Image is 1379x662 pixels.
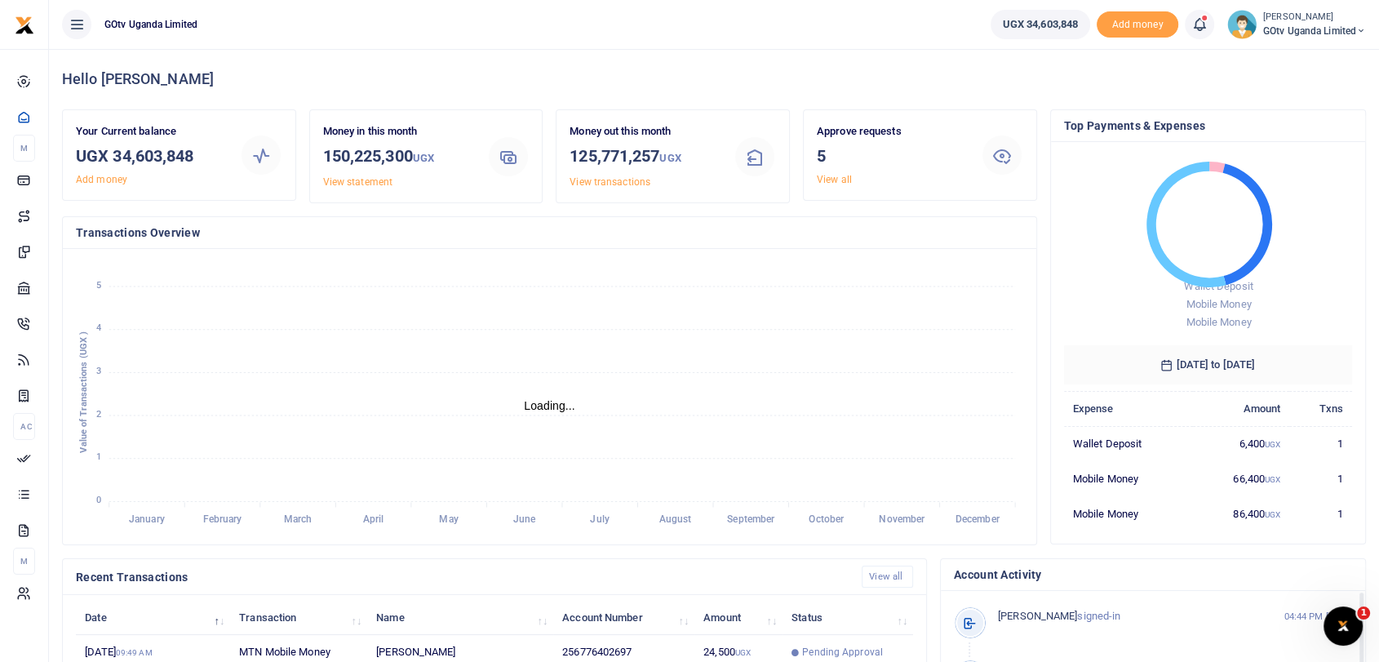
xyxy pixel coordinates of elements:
[570,123,721,140] p: Money out this month
[15,18,34,30] a: logo-small logo-large logo-large
[1289,391,1352,426] th: Txns
[96,495,101,505] tspan: 0
[96,366,101,376] tspan: 3
[98,17,204,32] span: GOtv Uganda Limited
[809,513,845,525] tspan: October
[998,608,1263,625] p: signed-in
[1193,426,1290,461] td: 6,400
[76,600,230,635] th: Date: activate to sort column descending
[13,135,35,162] li: M
[96,452,101,463] tspan: 1
[284,513,313,525] tspan: March
[1186,298,1251,310] span: Mobile Money
[76,144,227,168] h3: UGX 34,603,848
[1263,24,1366,38] span: GOtv Uganda Limited
[96,409,101,420] tspan: 2
[1289,426,1352,461] td: 1
[727,513,775,525] tspan: September
[1064,117,1353,135] h4: Top Payments & Expenses
[570,144,721,171] h3: 125,771,257
[78,331,89,453] text: Value of Transactions (UGX )
[694,600,783,635] th: Amount: activate to sort column ascending
[1289,461,1352,496] td: 1
[439,513,458,525] tspan: May
[129,513,165,525] tspan: January
[879,513,925,525] tspan: November
[1064,426,1193,461] td: Wallet Deposit
[1324,606,1363,646] iframe: Intercom live chat
[817,144,968,168] h3: 5
[956,513,1000,525] tspan: December
[1227,10,1366,39] a: profile-user [PERSON_NAME] GOtv Uganda Limited
[783,600,913,635] th: Status: activate to sort column ascending
[1357,606,1370,620] span: 1
[1097,11,1178,38] li: Toup your wallet
[76,568,849,586] h4: Recent Transactions
[1186,316,1251,328] span: Mobile Money
[76,174,127,185] a: Add money
[116,648,153,657] small: 09:49 AM
[13,413,35,440] li: Ac
[1097,11,1178,38] span: Add money
[1193,496,1290,531] td: 86,400
[524,399,575,412] text: Loading...
[413,152,434,164] small: UGX
[659,513,692,525] tspan: August
[1064,461,1193,496] td: Mobile Money
[1284,610,1352,624] small: 04:44 PM [DATE]
[817,174,852,185] a: View all
[1263,11,1366,24] small: [PERSON_NAME]
[1193,391,1290,426] th: Amount
[1064,345,1353,384] h6: [DATE] to [DATE]
[1184,280,1253,292] span: Wallet Deposit
[323,144,474,171] h3: 150,225,300
[1265,510,1280,519] small: UGX
[76,224,1023,242] h4: Transactions Overview
[553,600,694,635] th: Account Number: activate to sort column ascending
[1193,461,1290,496] td: 66,400
[659,152,681,164] small: UGX
[1289,496,1352,531] td: 1
[590,513,609,525] tspan: July
[513,513,536,525] tspan: June
[802,645,883,660] span: Pending Approval
[1064,496,1193,531] td: Mobile Money
[13,548,35,575] li: M
[1097,17,1178,29] a: Add money
[1003,16,1078,33] span: UGX 34,603,848
[367,600,553,635] th: Name: activate to sort column ascending
[954,566,1352,584] h4: Account Activity
[62,70,1366,88] h4: Hello [PERSON_NAME]
[862,566,913,588] a: View all
[1265,475,1280,484] small: UGX
[1064,391,1193,426] th: Expense
[998,610,1077,622] span: [PERSON_NAME]
[984,10,1097,39] li: Wallet ballance
[817,123,968,140] p: Approve requests
[1227,10,1257,39] img: profile-user
[991,10,1090,39] a: UGX 34,603,848
[570,176,650,188] a: View transactions
[230,600,367,635] th: Transaction: activate to sort column ascending
[203,513,242,525] tspan: February
[96,322,101,333] tspan: 4
[15,16,34,35] img: logo-small
[96,280,101,291] tspan: 5
[76,123,227,140] p: Your Current balance
[323,123,474,140] p: Money in this month
[1265,440,1280,449] small: UGX
[323,176,392,188] a: View statement
[363,513,384,525] tspan: April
